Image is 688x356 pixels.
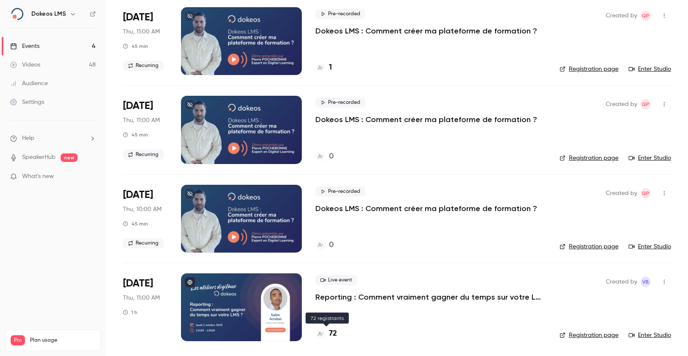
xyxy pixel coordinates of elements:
[123,238,164,248] span: Recurring
[315,9,365,19] span: Pre-recorded
[11,7,24,21] img: Dokeos LMS
[123,277,153,290] span: [DATE]
[642,11,649,21] span: Qp
[315,97,365,108] span: Pre-recorded
[641,188,651,198] span: Quentin partenaires@dokeos.com
[606,188,637,198] span: Created by
[329,151,334,162] h4: 0
[123,150,164,160] span: Recurring
[315,62,332,73] a: 1
[315,328,337,339] a: 72
[10,79,48,88] div: Audience
[123,116,160,125] span: Thu, 11:00 AM
[123,61,164,71] span: Recurring
[123,309,137,316] div: 1 h
[315,186,365,197] span: Pre-recorded
[22,134,34,143] span: Help
[10,42,39,50] div: Events
[315,26,537,36] a: Dokeos LMS : Comment créer ma plateforme de formation ?
[86,173,96,181] iframe: Noticeable Trigger
[560,331,618,339] a: Registration page
[123,28,160,36] span: Thu, 11:00 AM
[123,7,167,75] div: Sep 18 Thu, 11:00 AM (Europe/Paris)
[123,11,153,24] span: [DATE]
[123,294,160,302] span: Thu, 11:00 AM
[642,277,649,287] span: VB
[641,277,651,287] span: Vasileos Beck
[123,273,167,341] div: Oct 2 Thu, 11:00 AM (Europe/Paris)
[11,335,25,345] span: Pro
[642,188,649,198] span: Qp
[606,11,637,21] span: Created by
[642,99,649,109] span: Qp
[315,275,357,285] span: Live event
[123,43,148,50] div: 45 min
[315,114,537,125] a: Dokeos LMS : Comment créer ma plateforme de formation ?
[31,10,66,18] h6: Dokeos LMS
[329,328,337,339] h4: 72
[123,185,167,253] div: Oct 2 Thu, 10:00 AM (Europe/Paris)
[629,242,671,251] a: Enter Studio
[629,154,671,162] a: Enter Studio
[560,154,618,162] a: Registration page
[641,99,651,109] span: Quentin partenaires@dokeos.com
[329,62,332,73] h4: 1
[329,239,334,251] h4: 0
[123,220,148,227] div: 45 min
[629,331,671,339] a: Enter Studio
[10,134,96,143] li: help-dropdown-opener
[123,188,153,202] span: [DATE]
[606,99,637,109] span: Created by
[606,277,637,287] span: Created by
[560,242,618,251] a: Registration page
[123,99,153,113] span: [DATE]
[315,203,537,214] a: Dokeos LMS : Comment créer ma plateforme de formation ?
[10,98,44,106] div: Settings
[315,239,334,251] a: 0
[61,153,78,162] span: new
[10,61,40,69] div: Videos
[123,96,167,164] div: Sep 25 Thu, 11:00 AM (Europe/Paris)
[315,292,546,302] a: Reporting : Comment vraiment gagner du temps sur votre LMS ?
[30,337,95,344] span: Plan usage
[629,65,671,73] a: Enter Studio
[22,172,54,181] span: What's new
[641,11,651,21] span: Quentin partenaires@dokeos.com
[315,151,334,162] a: 0
[22,153,56,162] a: SpeakerHub
[560,65,618,73] a: Registration page
[123,205,162,214] span: Thu, 10:00 AM
[123,131,148,138] div: 45 min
